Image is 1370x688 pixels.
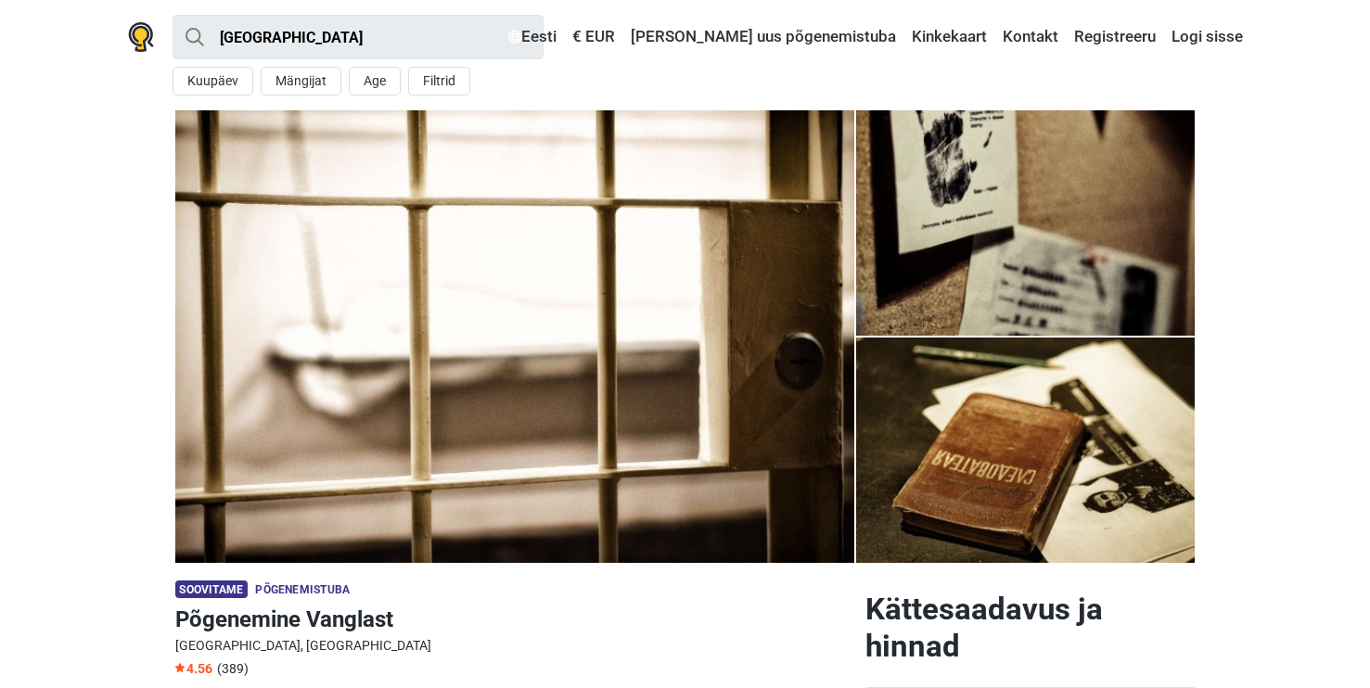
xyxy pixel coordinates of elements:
a: Põgenemine Vanglast photo 4 [856,338,1196,563]
button: Age [349,67,401,96]
span: Põgenemistuba [255,583,350,596]
a: Registreeru [1069,20,1160,54]
a: Logi sisse [1167,20,1243,54]
img: Põgenemine Vanglast photo 4 [856,110,1196,336]
h1: Põgenemine Vanglast [175,603,851,636]
span: (389) [217,661,249,676]
img: Eesti [508,31,521,44]
input: proovi “Tallinn” [173,15,544,59]
img: Põgenemine Vanglast photo 5 [856,338,1196,563]
a: Eesti [504,20,561,54]
a: Kinkekaart [907,20,992,54]
button: Kuupäev [173,67,253,96]
a: € EUR [568,20,620,54]
div: [GEOGRAPHIC_DATA], [GEOGRAPHIC_DATA] [175,636,851,656]
a: Kontakt [998,20,1063,54]
img: Põgenemine Vanglast photo 11 [175,110,854,563]
h2: Kättesaadavus ja hinnad [865,591,1196,665]
a: Põgenemine Vanglast photo 10 [175,110,854,563]
button: Filtrid [408,67,470,96]
button: Mängijat [261,67,341,96]
a: [PERSON_NAME] uus põgenemistuba [626,20,901,54]
a: Põgenemine Vanglast photo 3 [856,110,1196,336]
span: 4.56 [175,661,212,676]
img: Star [175,663,185,672]
img: Nowescape logo [128,22,154,52]
span: Soovitame [175,580,249,598]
